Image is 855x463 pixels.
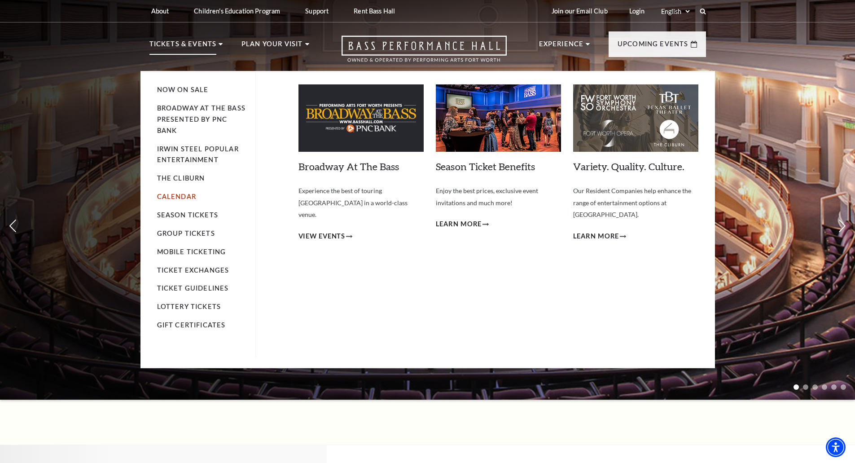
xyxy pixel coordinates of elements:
a: Variety. Quality. Culture. [573,160,684,172]
p: Upcoming Events [618,39,688,55]
p: Tickets & Events [149,39,217,55]
p: Enjoy the best prices, exclusive event invitations and much more! [436,185,561,209]
a: Learn More Season Ticket Benefits [436,219,489,230]
div: Accessibility Menu [826,437,846,457]
a: Group Tickets [157,229,215,237]
p: Experience the best of touring [GEOGRAPHIC_DATA] in a world-class venue. [298,185,424,221]
img: Variety. Quality. Culture. [573,84,698,152]
a: Ticket Exchanges [157,266,229,274]
a: Season Ticket Benefits [436,160,535,172]
p: About [151,7,169,15]
a: The Cliburn [157,174,205,182]
a: Season Tickets [157,211,218,219]
a: Lottery Tickets [157,303,221,310]
img: Season Ticket Benefits [436,84,561,152]
p: Experience [539,39,584,55]
p: Our Resident Companies help enhance the range of entertainment options at [GEOGRAPHIC_DATA]. [573,185,698,221]
a: Mobile Ticketing [157,248,226,256]
a: Calendar [157,193,196,200]
a: Learn More Variety. Quality. Culture. [573,231,627,242]
a: Broadway At The Bass presented by PNC Bank [157,104,246,134]
a: Ticket Guidelines [157,284,229,292]
a: View Events [298,231,353,242]
a: Irwin Steel Popular Entertainment [157,145,239,164]
a: Now On Sale [157,86,209,93]
p: Rent Bass Hall [354,7,395,15]
span: View Events [298,231,346,242]
select: Select: [659,7,691,16]
span: Learn More [573,231,619,242]
a: Open this option [309,35,539,71]
a: Broadway At The Bass [298,160,399,172]
p: Children's Education Program [194,7,280,15]
p: Plan Your Visit [241,39,303,55]
span: Learn More [436,219,482,230]
a: Gift Certificates [157,321,226,329]
img: Broadway At The Bass [298,84,424,152]
p: Support [305,7,329,15]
